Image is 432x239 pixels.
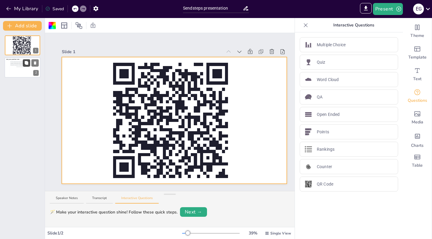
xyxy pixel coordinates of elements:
p: Word Cloud [317,77,339,83]
button: Next → [180,207,207,217]
span: Questions [408,98,427,104]
p: Interactive Questions [310,18,397,32]
img: Rankings icon [305,146,312,153]
button: Interactive Questions [115,196,159,204]
span: Ask your question here... [6,59,21,60]
p: Counter [317,164,332,170]
div: 1 [33,48,38,53]
p: Points [317,129,329,135]
button: Speaker Notes [50,196,84,204]
img: QA icon [305,93,312,101]
span: Table [412,162,423,168]
button: E G [413,3,424,15]
div: 1 [5,35,40,55]
div: Get real-time input from your audience [403,85,432,107]
img: Points icon [305,128,312,135]
p: QR Code [317,181,333,187]
p: Open Ended [317,111,340,118]
div: More questions will appear here during the session... [10,66,35,68]
button: My Library [4,4,41,14]
div: Slide 1 [62,49,222,55]
p: QA [317,94,322,100]
div: Add charts and graphs [403,129,432,150]
div: Slide 1 / 2 [47,230,182,236]
input: Insert title [183,4,243,13]
div: Add images, graphics, shapes or video [403,107,432,129]
button: Transcript [86,196,113,204]
div: Add ready made slides [403,42,432,64]
span: Text [413,76,421,82]
p: Quiz [317,59,325,65]
span: Theme [410,33,424,39]
div: Layout [59,21,69,30]
img: Counter icon [305,163,312,170]
button: Present [373,3,403,15]
div: 🪄 Make your interactive question shine! Follow these quick steps. [50,209,178,215]
p: Multiple Choice [317,42,346,48]
span: Template [408,54,427,60]
button: Duplicate Slide [23,59,30,67]
img: Quiz icon [305,59,312,66]
span: Charts [411,143,424,149]
div: 39 % [246,230,260,236]
button: Delete Slide [31,59,39,67]
span: Media [412,119,423,125]
button: Add slide [3,21,42,31]
span: Position [75,22,82,29]
img: Open Ended icon [305,111,312,118]
img: QR Code icon [305,180,312,188]
img: Multiple Choice icon [305,41,312,48]
span: Single View [270,231,291,236]
p: Rankings [317,146,334,153]
div: Change the overall theme [403,20,432,42]
img: Word Cloud icon [305,76,312,83]
div: 2 [4,58,40,78]
span: Export to PowerPoint [360,3,372,15]
div: Add text boxes [403,64,432,85]
div: Saved [45,6,64,12]
div: Add a table [403,150,432,172]
div: E G [413,4,424,14]
div: Participants can submit questions and vote for their favorites. [10,63,34,64]
div: 2 [33,70,39,76]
